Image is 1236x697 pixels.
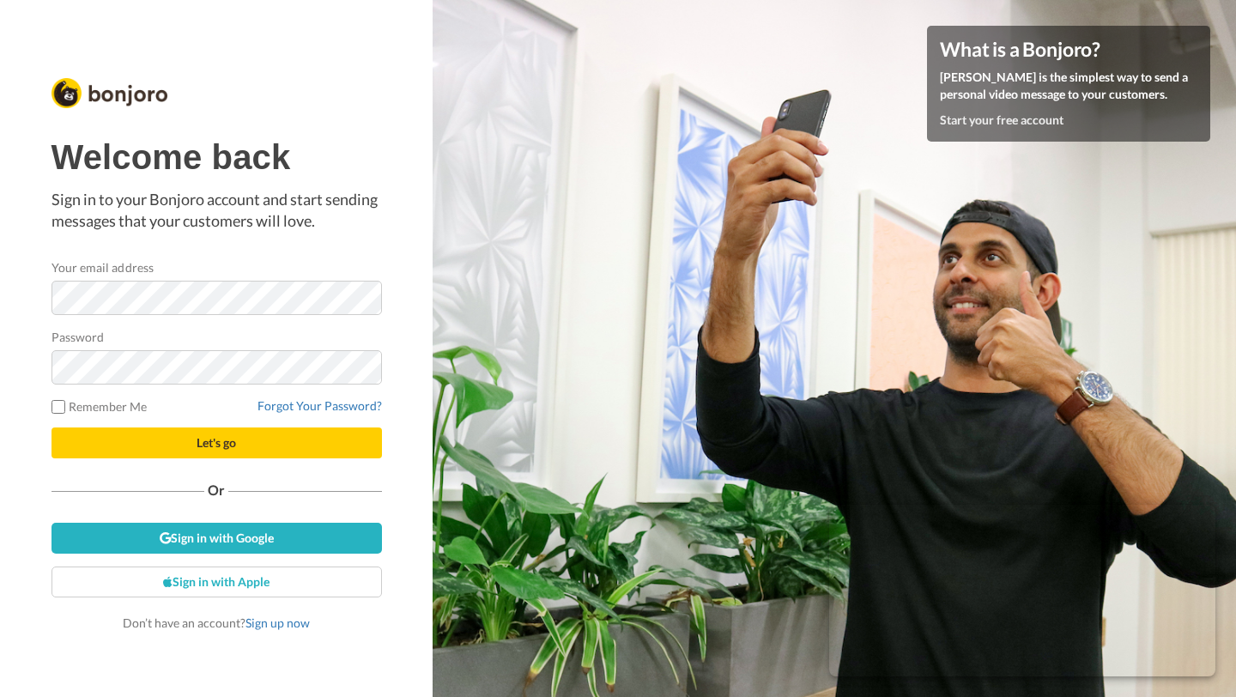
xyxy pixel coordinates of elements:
[123,615,310,630] span: Don’t have an account?
[51,567,382,597] a: Sign in with Apple
[940,69,1197,103] p: [PERSON_NAME] is the simplest way to send a personal video message to your customers.
[51,427,382,458] button: Let's go
[51,523,382,554] a: Sign in with Google
[51,138,382,176] h1: Welcome back
[51,189,382,233] p: Sign in to your Bonjoro account and start sending messages that your customers will love.
[940,39,1197,60] h4: What is a Bonjoro?
[51,397,148,415] label: Remember Me
[257,398,382,413] a: Forgot Your Password?
[51,400,65,414] input: Remember Me
[51,258,154,276] label: Your email address
[204,484,228,496] span: Or
[51,328,105,346] label: Password
[245,615,310,630] a: Sign up now
[197,435,236,450] span: Let's go
[940,112,1063,127] a: Start your free account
